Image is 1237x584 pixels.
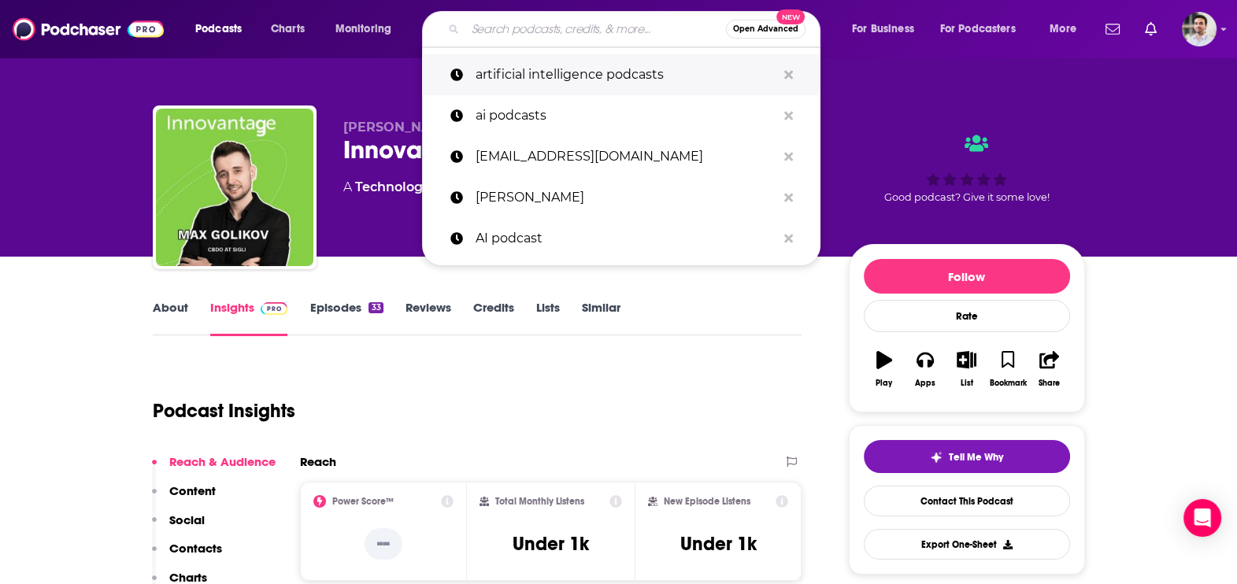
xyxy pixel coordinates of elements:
[473,300,514,336] a: Credits
[184,17,262,42] button: open menu
[864,486,1070,516] a: Contact This Podcast
[864,529,1070,560] button: Export One-Sheet
[961,379,973,388] div: List
[309,300,383,336] a: Episodes33
[1028,341,1069,397] button: Share
[940,18,1016,40] span: For Podcasters
[1039,379,1060,388] div: Share
[915,379,935,388] div: Apps
[210,300,288,336] a: InsightsPodchaser Pro
[156,109,313,266] img: Innovantage Podcast
[152,541,222,570] button: Contacts
[949,451,1003,464] span: Tell Me Why
[195,18,242,40] span: Podcasts
[476,177,776,218] p: chad durfee
[876,379,892,388] div: Play
[152,483,216,512] button: Content
[1050,18,1076,40] span: More
[884,191,1050,203] span: Good podcast? Give it some love!
[1183,499,1221,537] div: Open Intercom Messenger
[536,300,560,336] a: Lists
[13,14,164,44] img: Podchaser - Follow, Share and Rate Podcasts
[422,177,820,218] a: [PERSON_NAME]
[406,300,451,336] a: Reviews
[864,341,905,397] button: Play
[664,496,750,507] h2: New Episode Listens
[422,95,820,136] a: ai podcasts
[1099,16,1126,43] a: Show notifications dropdown
[776,9,805,24] span: New
[343,178,562,197] div: A podcast
[169,512,205,527] p: Social
[930,17,1039,42] button: open menu
[169,541,222,556] p: Contacts
[946,341,987,397] button: List
[422,54,820,95] a: artificial intelligence podcasts
[153,300,188,336] a: About
[422,218,820,259] a: AI podcast
[582,300,620,336] a: Similar
[422,136,820,177] a: [EMAIL_ADDRESS][DOMAIN_NAME]
[169,483,216,498] p: Content
[437,11,835,47] div: Search podcasts, credits, & more...
[152,512,205,541] button: Social
[261,302,288,315] img: Podchaser Pro
[841,17,934,42] button: open menu
[369,302,383,313] div: 33
[513,532,589,556] h3: Under 1k
[680,532,757,556] h3: Under 1k
[355,179,430,194] a: Technology
[476,95,776,136] p: ai podcasts
[332,496,394,507] h2: Power Score™
[989,379,1026,388] div: Bookmark
[365,528,402,560] p: --
[261,17,314,42] a: Charts
[476,54,776,95] p: artificial intelligence podcasts
[152,454,276,483] button: Reach & Audience
[864,259,1070,294] button: Follow
[476,136,776,177] p: q-ai-podcast@juniper.net
[726,20,806,39] button: Open AdvancedNew
[495,496,584,507] h2: Total Monthly Listens
[1182,12,1217,46] img: User Profile
[271,18,305,40] span: Charts
[930,451,943,464] img: tell me why sparkle
[864,440,1070,473] button: tell me why sparkleTell Me Why
[849,120,1085,217] div: Good podcast? Give it some love!
[153,399,295,423] h1: Podcast Insights
[1182,12,1217,46] span: Logged in as sam_beutlerink
[905,341,946,397] button: Apps
[324,17,412,42] button: open menu
[864,300,1070,332] div: Rate
[987,341,1028,397] button: Bookmark
[465,17,726,42] input: Search podcasts, credits, & more...
[335,18,391,40] span: Monitoring
[1039,17,1096,42] button: open menu
[343,120,456,135] span: [PERSON_NAME]
[169,454,276,469] p: Reach & Audience
[1139,16,1163,43] a: Show notifications dropdown
[300,454,336,469] h2: Reach
[476,218,776,259] p: AI podcast
[733,25,798,33] span: Open Advanced
[852,18,914,40] span: For Business
[1182,12,1217,46] button: Show profile menu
